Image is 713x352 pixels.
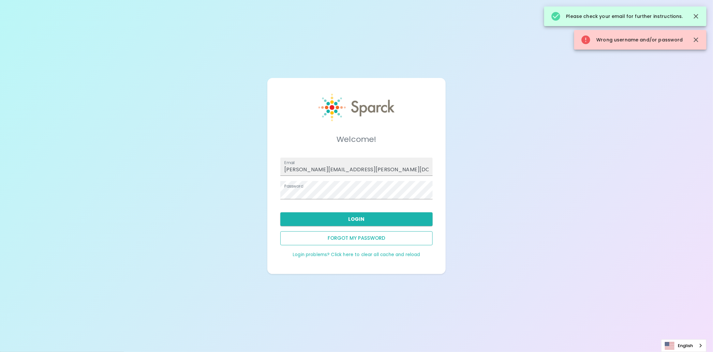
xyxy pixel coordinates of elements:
button: Forgot my password [280,231,433,245]
a: Login problems? Click here to clear all cache and reload [293,252,420,258]
h5: Welcome! [280,134,433,145]
a: English [661,340,706,352]
label: Password [284,183,303,189]
aside: Language selected: English [661,339,706,352]
div: Please check your email for further instructions. [551,8,683,24]
img: Sparck logo [319,94,394,121]
div: Wrong username and/or password [581,32,683,48]
div: Language [661,339,706,352]
label: Email [284,160,295,165]
button: Login [280,212,433,226]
